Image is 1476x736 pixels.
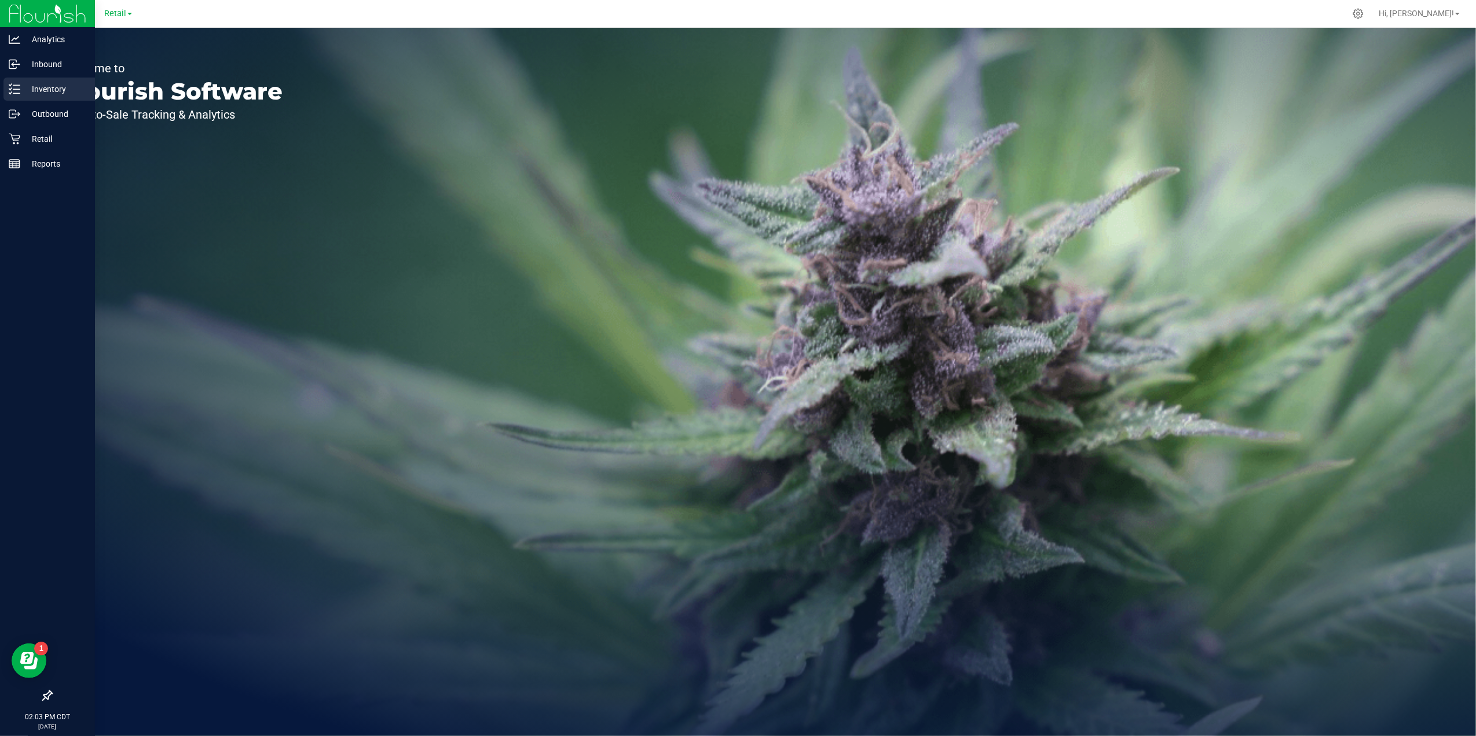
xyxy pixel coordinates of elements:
[20,107,90,121] p: Outbound
[20,132,90,146] p: Retail
[63,62,283,74] p: Welcome to
[9,133,20,145] inline-svg: Retail
[20,57,90,71] p: Inbound
[5,712,90,722] p: 02:03 PM CDT
[9,58,20,70] inline-svg: Inbound
[20,157,90,171] p: Reports
[12,643,46,678] iframe: Resource center
[9,34,20,45] inline-svg: Analytics
[63,80,283,103] p: Flourish Software
[20,32,90,46] p: Analytics
[1351,8,1365,19] div: Manage settings
[20,82,90,96] p: Inventory
[5,722,90,731] p: [DATE]
[34,642,48,656] iframe: Resource center unread badge
[104,9,126,19] span: Retail
[63,109,283,120] p: Seed-to-Sale Tracking & Analytics
[9,83,20,95] inline-svg: Inventory
[9,158,20,170] inline-svg: Reports
[1379,9,1454,18] span: Hi, [PERSON_NAME]!
[9,108,20,120] inline-svg: Outbound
